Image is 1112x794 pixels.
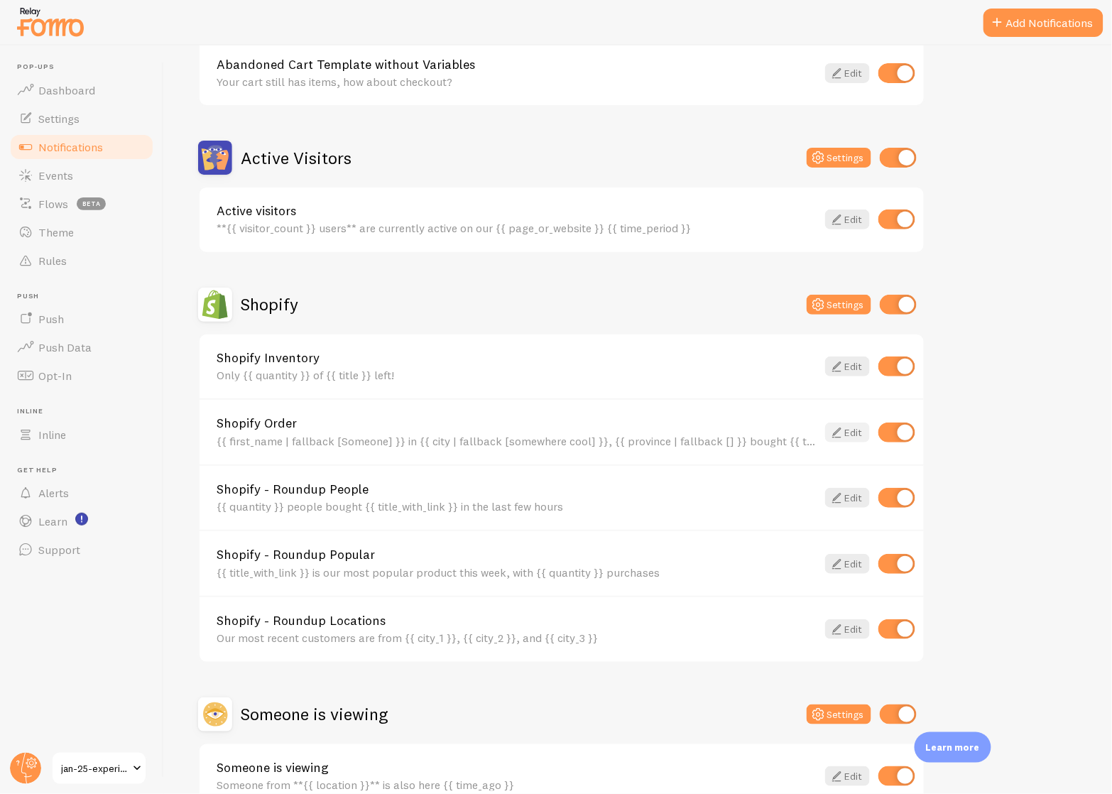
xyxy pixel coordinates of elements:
a: Shopify - Roundup Locations [217,614,817,627]
a: jan-25-experiments [51,751,147,785]
h2: Active Visitors [241,147,351,169]
a: Shopify Order [217,417,817,430]
a: Theme [9,218,155,246]
h2: Shopify [241,293,298,315]
a: Alerts [9,479,155,507]
a: Edit [825,554,870,574]
img: Active Visitors [198,141,232,175]
a: Abandoned Cart Template without Variables [217,58,817,71]
span: Alerts [38,486,69,500]
a: Opt-In [9,361,155,390]
div: Someone from **{{ location }}** is also here {{ time_ago }} [217,778,817,791]
div: {{ first_name | fallback [Someone] }} in {{ city | fallback [somewhere cool] }}, {{ province | fa... [217,435,817,447]
p: Learn more [926,741,980,754]
div: Learn more [915,732,991,763]
div: Our most recent customers are from {{ city_1 }}, {{ city_2 }}, and {{ city_3 }} [217,631,817,644]
a: Someone is viewing [217,761,817,774]
span: Inline [17,407,155,416]
span: Settings [38,112,80,126]
span: Push [17,292,155,301]
span: Dashboard [38,83,95,97]
a: Dashboard [9,76,155,104]
div: Only {{ quantity }} of {{ title }} left! [217,369,817,381]
a: Edit [825,357,870,376]
span: Push [38,312,64,326]
a: Edit [825,766,870,786]
a: Rules [9,246,155,275]
img: fomo-relay-logo-orange.svg [15,4,86,40]
div: **{{ visitor_count }} users** are currently active on our {{ page_or_website }} {{ time_period }} [217,222,817,234]
a: Edit [825,210,870,229]
button: Settings [807,705,871,724]
a: Shopify - Roundup Popular [217,548,817,561]
span: Rules [38,254,67,268]
a: Edit [825,423,870,442]
span: Theme [38,225,74,239]
a: Flows beta [9,190,155,218]
span: Inline [38,428,66,442]
a: Shopify - Roundup People [217,483,817,496]
a: Active visitors [217,205,817,217]
span: Learn [38,514,67,528]
span: Push Data [38,340,92,354]
a: Learn [9,507,155,535]
a: Notifications [9,133,155,161]
div: {{ title_with_link }} is our most popular product this week, with {{ quantity }} purchases [217,566,817,579]
a: Push Data [9,333,155,361]
a: Events [9,161,155,190]
img: Shopify [198,288,232,322]
span: beta [77,197,106,210]
svg: <p>Watch New Feature Tutorials!</p> [75,513,88,526]
img: Someone is viewing [198,697,232,732]
span: Flows [38,197,68,211]
span: Events [38,168,73,183]
span: jan-25-experiments [61,760,129,777]
h2: Someone is viewing [241,703,388,725]
span: Notifications [38,140,103,154]
a: Inline [9,420,155,449]
div: Your cart still has items, how about checkout? [217,75,817,88]
button: Settings [807,295,871,315]
span: Support [38,543,80,557]
span: Get Help [17,466,155,475]
a: Push [9,305,155,333]
span: Pop-ups [17,62,155,72]
span: Opt-In [38,369,72,383]
a: Edit [825,619,870,639]
div: {{ quantity }} people bought {{ title_with_link }} in the last few hours [217,500,817,513]
a: Shopify Inventory [217,352,817,364]
a: Settings [9,104,155,133]
a: Edit [825,488,870,508]
a: Edit [825,63,870,83]
a: Support [9,535,155,564]
button: Settings [807,148,871,168]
